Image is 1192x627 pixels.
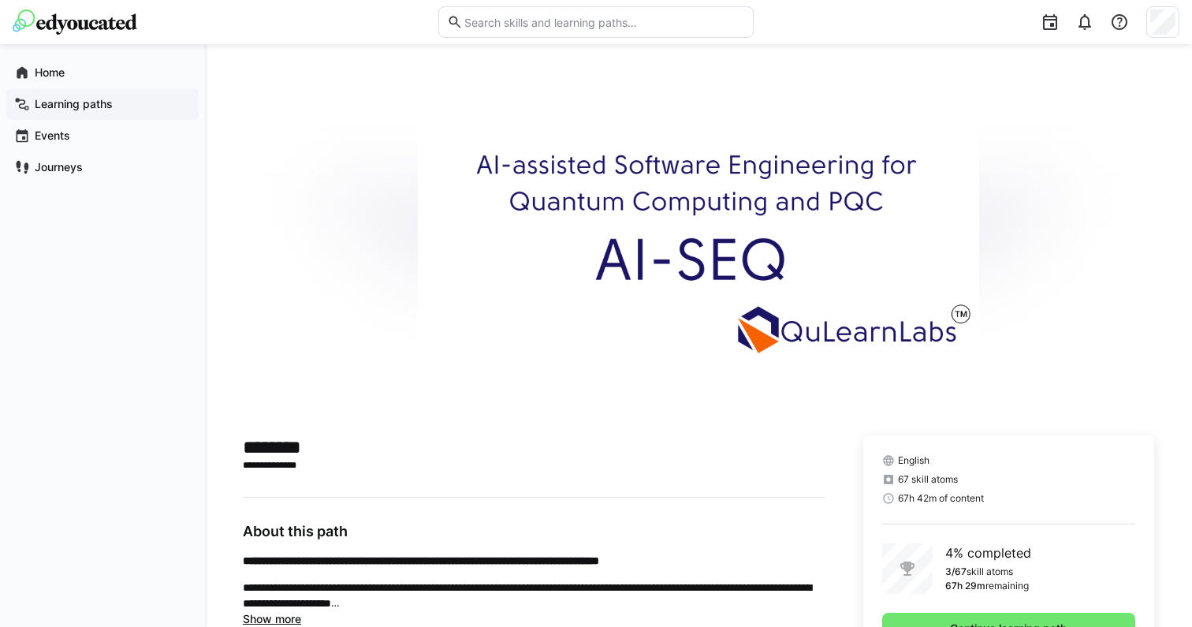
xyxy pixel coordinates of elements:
[898,473,958,486] span: 67 skill atoms
[967,565,1013,578] p: skill atoms
[463,15,745,29] input: Search skills and learning paths…
[243,612,301,625] span: Show more
[945,565,967,578] p: 3/67
[898,492,984,505] span: 67h 42m of content
[945,580,985,592] p: 67h 29m
[898,454,929,467] span: English
[945,543,1031,562] p: 4% completed
[985,580,1029,592] p: remaining
[243,523,825,540] h3: About this path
